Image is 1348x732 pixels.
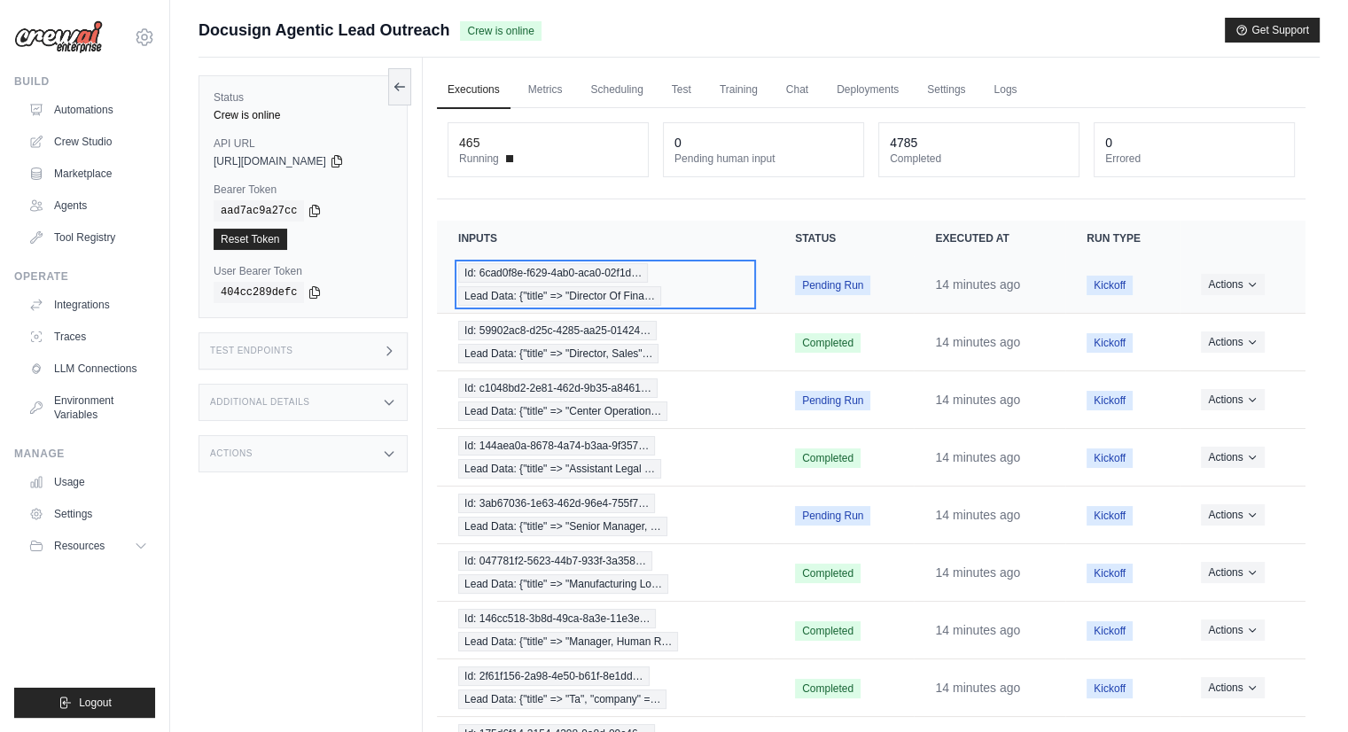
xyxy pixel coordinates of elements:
a: View execution details for Id [458,378,752,421]
span: Lead Data: {"title" => "Center Operation… [458,401,667,421]
label: Status [214,90,393,105]
label: Bearer Token [214,183,393,197]
span: Kickoff [1087,564,1133,583]
span: Id: 144aea0a-8678-4a74-b3aa-9f357… [458,436,655,456]
time: August 18, 2025 at 15:28 PDT [935,335,1020,349]
a: Logs [983,72,1027,109]
button: Resources [21,532,155,560]
a: Chat [775,72,819,109]
a: LLM Connections [21,354,155,383]
div: 0 [1105,134,1112,152]
a: View execution details for Id [458,666,752,709]
a: View execution details for Id [458,436,752,479]
span: Logout [79,696,112,710]
dt: Errored [1105,152,1283,166]
a: Crew Studio [21,128,155,156]
span: Lead Data: {"title" => "Director, Sales"… [458,344,658,363]
span: Docusign Agentic Lead Outreach [199,18,449,43]
a: Traces [21,323,155,351]
span: Kickoff [1087,448,1133,468]
span: Kickoff [1087,621,1133,641]
div: Manage [14,447,155,461]
a: Integrations [21,291,155,319]
a: View execution details for Id [458,609,752,651]
th: Executed at [914,221,1065,256]
button: Get Support [1225,18,1320,43]
span: Lead Data: {"title" => "Assistant Legal … [458,459,661,479]
div: 465 [459,134,479,152]
span: Id: 6cad0f8e-f629-4ab0-aca0-02f1d… [458,263,648,283]
h3: Actions [210,448,253,459]
span: Kickoff [1087,679,1133,698]
span: Pending Run [795,276,870,295]
span: Kickoff [1087,391,1133,410]
a: Executions [437,72,510,109]
div: 4785 [890,134,917,152]
span: Lead Data: {"title" => "Director Of Fina… [458,286,661,306]
button: Actions for execution [1201,562,1264,583]
span: Lead Data: {"title" => "Manager, Human R… [458,632,678,651]
span: Kickoff [1087,333,1133,353]
span: Kickoff [1087,276,1133,295]
span: Id: 3ab67036-1e63-462d-96e4-755f7… [458,494,655,513]
span: Completed [795,564,861,583]
div: Crew is online [214,108,393,122]
span: Id: 59902ac8-d25c-4285-aa25-01424… [458,321,657,340]
a: Usage [21,468,155,496]
span: Completed [795,679,861,698]
code: 404cc289defc [214,282,304,303]
span: Lead Data: {"title" => "Manufacturing Lo… [458,574,668,594]
span: [URL][DOMAIN_NAME] [214,154,326,168]
div: Operate [14,269,155,284]
span: Id: 2f61f156-2a98-4e50-b61f-8e1dd… [458,666,650,686]
a: Automations [21,96,155,124]
time: August 18, 2025 at 15:28 PDT [935,277,1020,292]
span: Id: 146cc518-3b8d-49ca-8a3e-11e3e… [458,609,656,628]
span: Resources [54,539,105,553]
a: Settings [916,72,976,109]
label: API URL [214,136,393,151]
button: Actions for execution [1201,389,1264,410]
a: Reset Token [214,229,287,250]
a: Environment Variables [21,386,155,429]
span: Crew is online [460,21,541,41]
button: Actions for execution [1201,504,1264,526]
button: Actions for execution [1201,274,1264,295]
time: August 18, 2025 at 15:28 PDT [935,565,1020,580]
button: Actions for execution [1201,331,1264,353]
span: Pending Run [795,506,870,526]
span: Completed [795,448,861,468]
a: Metrics [518,72,573,109]
span: Lead Data: {"title" => "Ta", "company" =… [458,689,666,709]
span: Completed [795,333,861,353]
button: Actions for execution [1201,619,1264,641]
th: Status [774,221,914,256]
a: View execution details for Id [458,321,752,363]
h3: Additional Details [210,397,309,408]
span: Id: 047781f2-5623-44b7-933f-3a358… [458,551,652,571]
th: Run Type [1065,221,1180,256]
th: Inputs [437,221,774,256]
span: Running [459,152,499,166]
time: August 18, 2025 at 15:28 PDT [935,681,1020,695]
a: View execution details for Id [458,263,752,306]
time: August 18, 2025 at 15:28 PDT [935,508,1020,522]
a: Marketplace [21,160,155,188]
code: aad7ac9a27cc [214,200,304,222]
span: Kickoff [1087,506,1133,526]
a: Settings [21,500,155,528]
button: Actions for execution [1201,677,1264,698]
div: 0 [674,134,682,152]
div: Build [14,74,155,89]
time: August 18, 2025 at 15:28 PDT [935,450,1020,464]
a: Tool Registry [21,223,155,252]
time: August 18, 2025 at 15:28 PDT [935,393,1020,407]
span: Pending Run [795,391,870,410]
span: Id: c1048bd2-2e81-462d-9b35-a8461… [458,378,658,398]
time: August 18, 2025 at 15:28 PDT [935,623,1020,637]
h3: Test Endpoints [210,346,293,356]
a: Training [709,72,768,109]
span: Completed [795,621,861,641]
a: View execution details for Id [458,551,752,594]
button: Logout [14,688,155,718]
